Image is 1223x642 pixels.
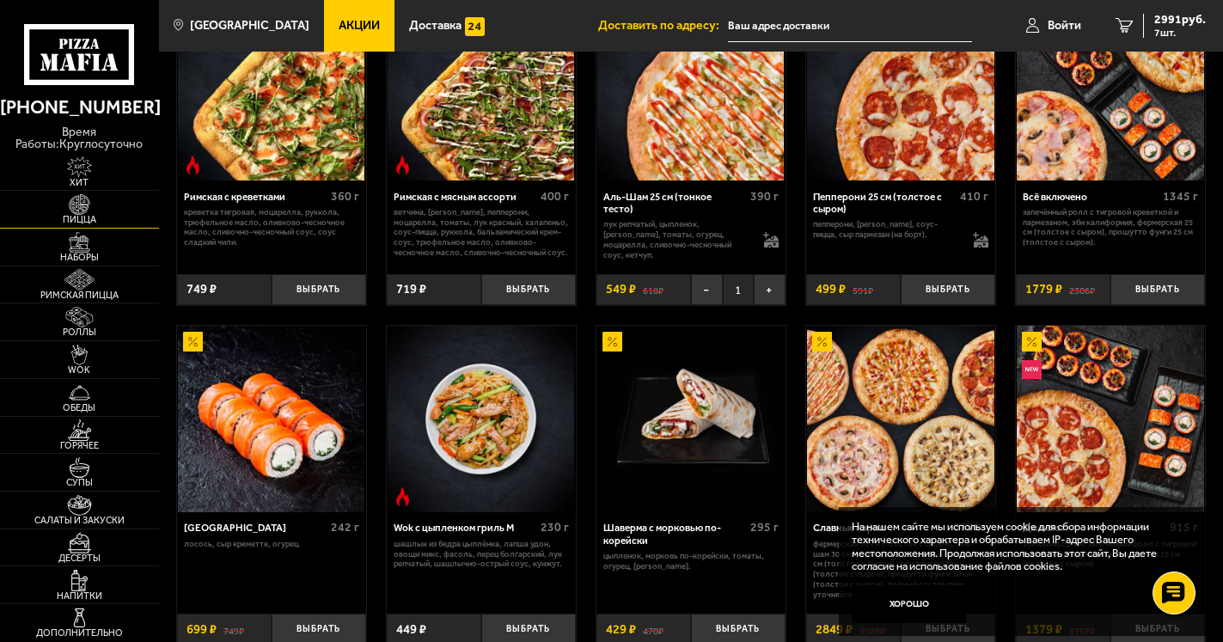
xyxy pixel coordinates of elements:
span: [GEOGRAPHIC_DATA] [190,20,309,32]
s: 470 ₽ [643,623,663,636]
img: Акционный [183,332,202,351]
span: 749 ₽ [187,283,217,296]
button: + [754,274,786,305]
button: − [691,274,723,305]
img: Акционный [1022,332,1041,351]
p: шашлык из бедра цыплёнка, лапша удон, овощи микс, фасоль, перец болгарский, лук репчатый, шашлычн... [394,539,569,570]
p: Фермерская 30 см (толстое с сыром), Аль-Шам 30 см (тонкое тесто), [PERSON_NAME] 30 см (толстое с ... [813,539,988,600]
div: Аль-Шам 25 см (тонкое тесто) [603,191,746,215]
span: 295 г [750,520,779,535]
button: Выбрать [272,274,366,305]
img: 15daf4d41897b9f0e9f617042186c801.svg [465,17,484,36]
span: Акции [339,20,380,32]
img: Акционный [602,332,621,351]
button: Выбрать [481,274,576,305]
button: Хорошо [852,585,966,623]
span: 410 г [960,189,988,204]
s: 618 ₽ [643,283,663,296]
span: 1779 ₽ [1025,283,1062,296]
span: 2849 ₽ [816,623,853,636]
a: АкционныйФиладельфия [177,326,366,512]
div: Римская с креветками [184,191,327,203]
span: 499 ₽ [816,283,846,296]
button: Выбрать [901,274,995,305]
p: пепперони, [PERSON_NAME], соус-пицца, сыр пармезан (на борт). [813,219,960,240]
a: АкционныйНовинкаДжекпот [1016,326,1205,512]
div: Wok с цыпленком гриль M [394,522,536,534]
span: Доставка [409,20,462,32]
s: 591 ₽ [853,283,873,296]
img: Острое блюдо [183,156,202,174]
span: 2991 руб. [1154,14,1206,26]
span: 242 г [331,520,359,535]
p: цыпленок, морковь по-корейски, томаты, огурец, [PERSON_NAME]. [603,551,779,572]
p: Запечённый ролл с тигровой креветкой и пармезаном, Эби Калифорния, Фермерская 25 см (толстое с сы... [1023,207,1198,248]
img: Острое блюдо [393,156,412,174]
a: Острое блюдоWok с цыпленком гриль M [387,326,576,512]
a: АкционныйШаверма с морковью по-корейски [596,326,786,512]
div: [GEOGRAPHIC_DATA] [184,522,327,534]
span: 449 ₽ [396,623,426,636]
span: 429 ₽ [606,623,636,636]
div: Шаверма с морковью по-корейски [603,522,746,546]
img: Славные парни [807,326,994,512]
p: ветчина, [PERSON_NAME], пепперони, моцарелла, томаты, лук красный, халапеньо, соус-пицца, руккола... [394,207,569,258]
span: 230 г [541,520,569,535]
img: Джекпот [1017,326,1203,512]
div: Всё включено [1023,191,1159,203]
a: АкционныйСлавные парни [806,326,995,512]
p: На нашем сайте мы используем cookie для сбора информации технического характера и обрабатываем IP... [852,520,1183,573]
div: Римская с мясным ассорти [394,191,536,203]
div: Пепперони 25 см (толстое с сыром) [813,191,956,215]
span: 1345 г [1163,189,1198,204]
s: 749 ₽ [223,623,244,636]
span: 549 ₽ [606,283,636,296]
img: Филадельфия [178,326,364,512]
span: 400 г [541,189,569,204]
span: 1 [723,274,755,305]
span: 360 г [331,189,359,204]
img: Акционный [812,332,831,351]
img: Острое блюдо [393,487,412,506]
s: 2306 ₽ [1069,283,1095,296]
img: Шаверма с морковью по-корейски [597,326,784,512]
button: Выбрать [1110,274,1205,305]
span: 699 ₽ [187,623,217,636]
span: 719 ₽ [396,283,426,296]
input: Ваш адрес доставки [728,10,973,42]
p: лук репчатый, цыпленок, [PERSON_NAME], томаты, огурец, моцарелла, сливочно-чесночный соус, кетчуп. [603,219,750,260]
span: 390 г [750,189,779,204]
span: Доставить по адресу: [598,20,728,32]
div: Славные парни [813,522,949,534]
p: креветка тигровая, моцарелла, руккола, трюфельное масло, оливково-чесночное масло, сливочно-чесно... [184,207,359,248]
img: Новинка [1022,360,1041,379]
p: лосось, Сыр креметте, огурец. [184,539,359,549]
img: Wok с цыпленком гриль M [388,326,574,512]
span: Войти [1048,20,1081,32]
span: 7 шт. [1154,28,1206,38]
